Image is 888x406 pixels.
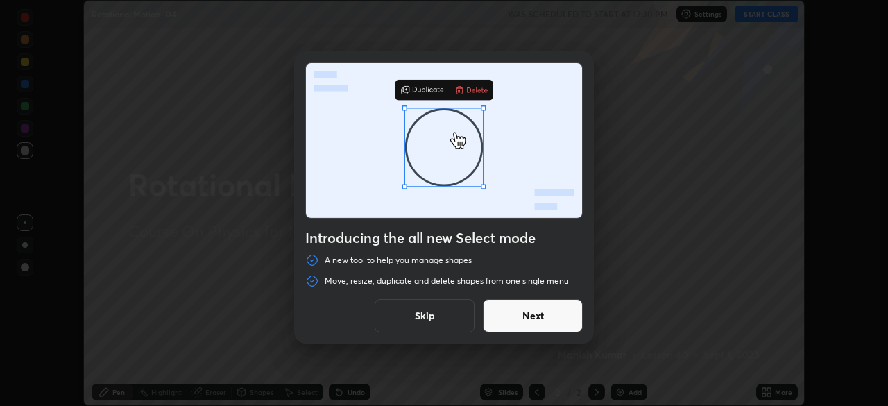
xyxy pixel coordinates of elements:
p: A new tool to help you manage shapes [325,255,472,266]
button: Skip [375,299,475,332]
button: Next [483,299,583,332]
div: animation [306,63,582,221]
p: Move, resize, duplicate and delete shapes from one single menu [325,276,569,287]
g: Duplicate [413,87,443,94]
h4: Introducing the all new Select mode [305,230,583,246]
